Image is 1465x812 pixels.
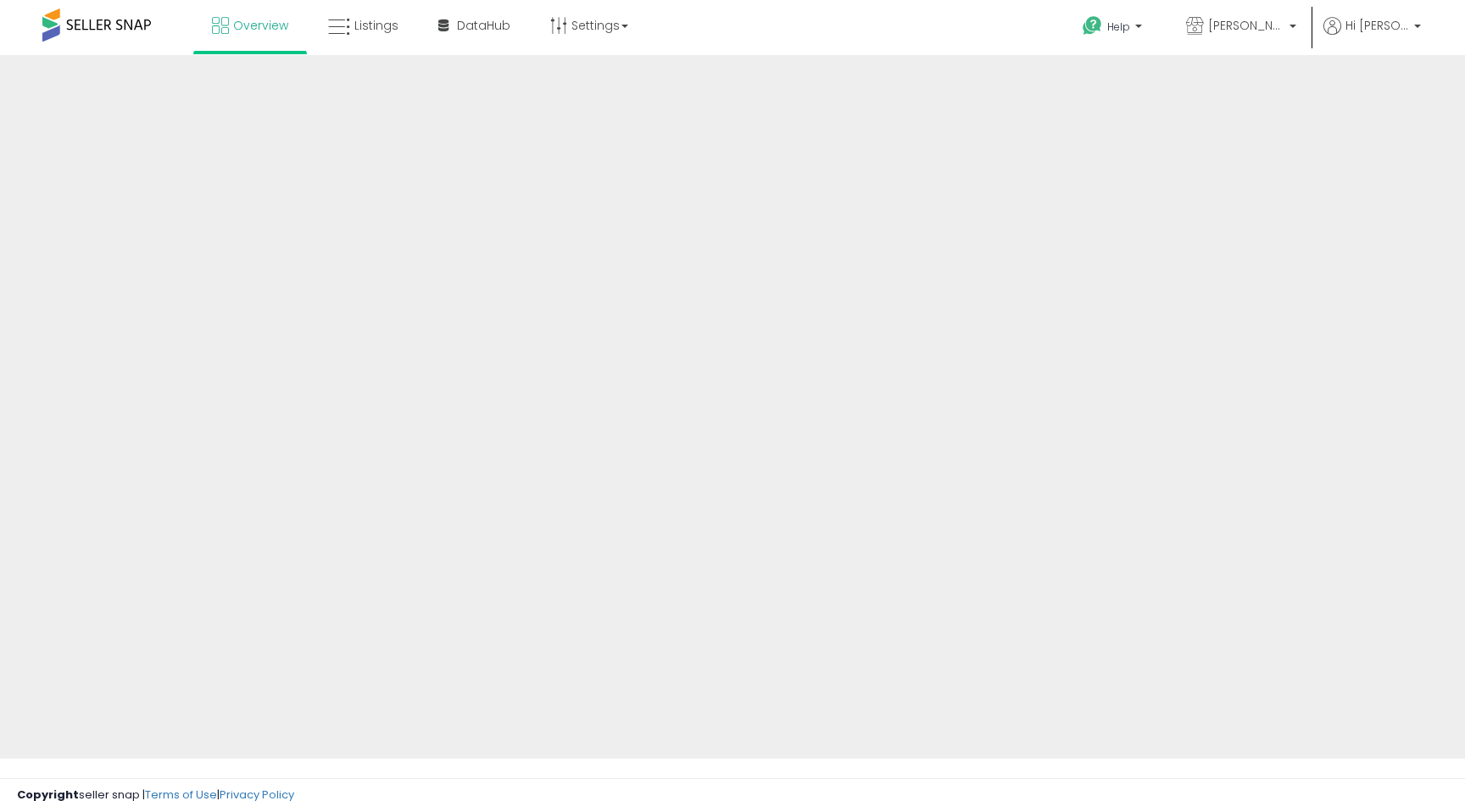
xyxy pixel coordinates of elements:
span: [PERSON_NAME] [1208,17,1284,34]
span: Hi [PERSON_NAME] [1345,17,1409,34]
a: Help [1069,3,1159,55]
a: Hi [PERSON_NAME] [1323,17,1421,55]
i: Get Help [1082,15,1103,36]
span: Overview [233,17,288,34]
span: Listings [354,17,398,34]
span: DataHub [457,17,510,34]
span: Help [1107,19,1130,34]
